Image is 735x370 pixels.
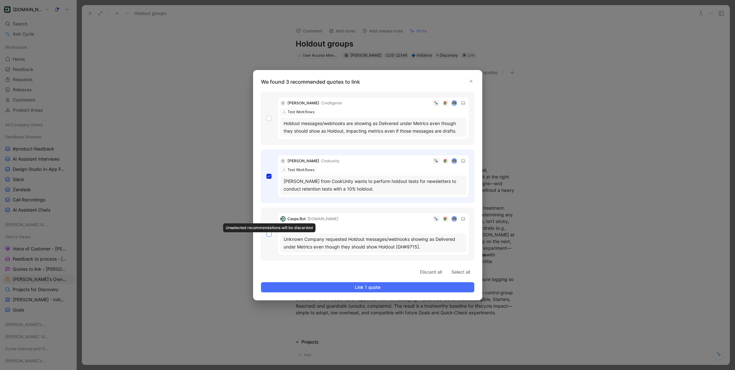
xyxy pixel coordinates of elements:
span: · Cookunity [319,158,340,163]
span: Csops Bot [287,216,306,221]
span: [PERSON_NAME] [287,158,319,163]
img: logo [280,216,286,221]
button: Select all [447,267,474,277]
button: Discard all [416,267,446,277]
div: [PERSON_NAME] from CookUnity wants to perform holdout tests for newsletters to conduct retention ... [284,178,463,193]
span: Link 1 quote [266,283,469,291]
span: Discard all [420,268,442,276]
span: [PERSON_NAME] [287,101,319,105]
button: Link 1 quote [261,282,474,292]
div: D [280,101,286,106]
div: Unknown Company requested Holdout messages/webhooks showing as Delivered under Metrics even thoug... [284,235,463,251]
span: Select all [451,268,470,276]
img: avatar [452,217,456,221]
img: avatar [452,159,456,163]
p: We found 3 recommended quotes to link [261,78,478,86]
div: D [280,158,286,164]
span: · Creditgenie [319,101,342,105]
div: Holdout messages/webhooks are showing as Delivered under Metrics even though they should show as ... [284,120,463,135]
span: · [DOMAIN_NAME] [306,216,338,221]
img: avatar [452,101,456,105]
